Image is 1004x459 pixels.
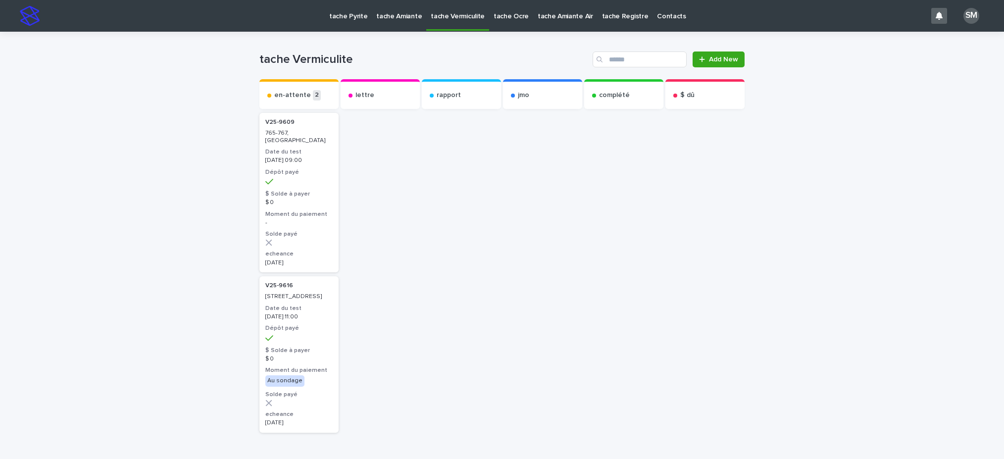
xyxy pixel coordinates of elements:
div: SM [963,8,979,24]
h3: Dépôt payé [265,324,333,332]
p: jmo [518,91,529,100]
p: V25-9609 [265,119,295,126]
p: [DATE] 09:00 [265,157,333,164]
p: 2 [313,90,321,101]
p: 765-767, [GEOGRAPHIC_DATA] [265,130,333,144]
h3: $ Solde à payer [265,347,333,355]
h3: Moment du paiement [265,366,333,374]
h3: Dépôt payé [265,168,333,176]
p: $ 0 [265,199,333,206]
p: [DATE] 11:00 [265,313,333,320]
h1: tache Vermiculite [259,52,589,67]
p: - [265,219,333,226]
a: V25-9609 765-767, [GEOGRAPHIC_DATA]Date du test[DATE] 09:00Dépôt payé$ Solde à payer$ 0Moment du ... [259,113,339,272]
a: V25-9616 [STREET_ADDRESS]Date du test[DATE] 11:00Dépôt payé$ Solde à payer$ 0Moment du paiementAu... [259,276,339,433]
h3: Solde payé [265,230,333,238]
h3: echeance [265,250,333,258]
div: Au sondage [265,375,304,386]
p: $ dû [680,91,695,100]
h3: Moment du paiement [265,210,333,218]
p: [DATE] [265,419,333,426]
p: V25-9616 [265,282,293,289]
img: stacker-logo-s-only.png [20,6,40,26]
h3: Date du test [265,305,333,312]
h3: $ Solde à payer [265,190,333,198]
p: $ 0 [265,356,333,362]
p: en-attente [274,91,311,100]
h3: Solde payé [265,391,333,399]
span: Add New [709,56,738,63]
a: Add New [693,51,745,67]
input: Search [593,51,687,67]
h3: Date du test [265,148,333,156]
p: lettre [355,91,374,100]
p: [DATE] [265,259,333,266]
h3: echeance [265,410,333,418]
p: complété [599,91,630,100]
p: rapport [437,91,461,100]
p: [STREET_ADDRESS] [265,293,333,300]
